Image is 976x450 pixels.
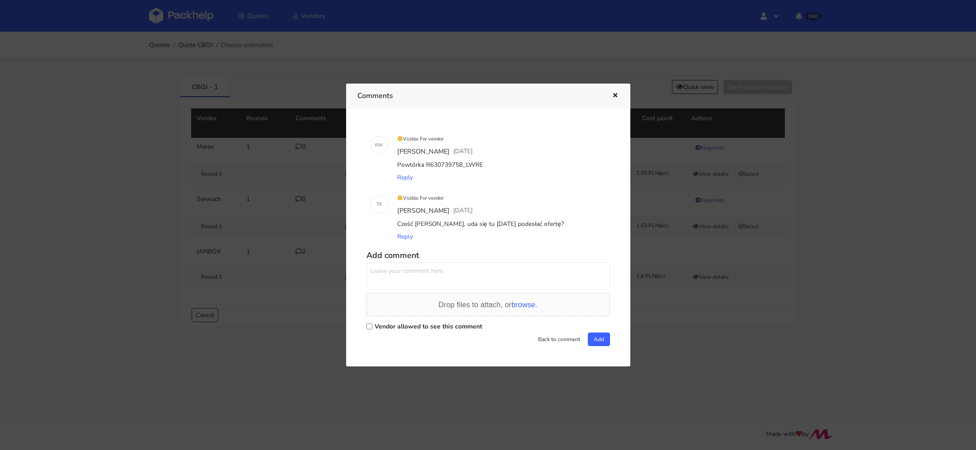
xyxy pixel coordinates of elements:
[439,301,538,309] span: Drop files to attach, or
[532,333,586,346] button: Back to comment
[588,333,610,346] button: Add
[375,139,378,151] span: K
[511,301,537,309] span: browse.
[451,145,474,159] div: [DATE]
[397,232,413,241] span: Reply
[397,173,413,182] span: Reply
[395,204,451,218] div: [PERSON_NAME]
[376,198,379,210] span: T
[379,198,382,210] span: K
[451,204,474,218] div: [DATE]
[366,250,610,261] h5: Add comment
[397,136,444,142] small: Visible For vendor
[375,322,482,331] label: Vendor allowed to see this comment
[395,218,606,230] div: Cześć [PERSON_NAME], uda się tu [DATE] podesłać ofertę?
[397,195,444,202] small: Visible For vendor
[395,159,606,171] div: Powtórka R630739758_LWRE
[378,139,383,151] span: W
[357,89,598,102] h3: Comments
[395,145,451,159] div: [PERSON_NAME]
